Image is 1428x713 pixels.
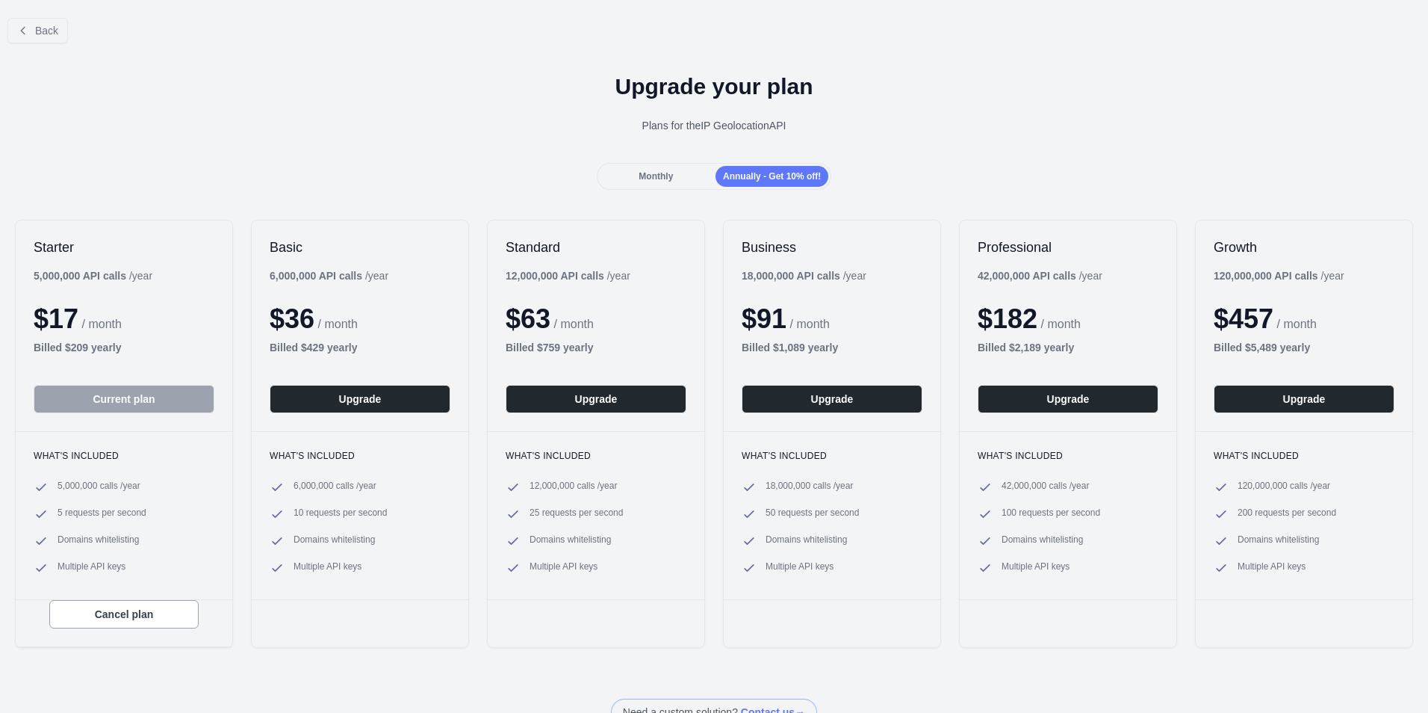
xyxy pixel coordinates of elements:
b: 18,000,000 API calls [742,270,840,282]
h2: Business [742,238,922,256]
h2: Standard [506,238,686,256]
b: 42,000,000 API calls [978,270,1076,282]
div: / year [506,268,630,283]
div: / year [742,268,866,283]
b: 12,000,000 API calls [506,270,604,282]
h2: Professional [978,238,1158,256]
div: / year [978,268,1102,283]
